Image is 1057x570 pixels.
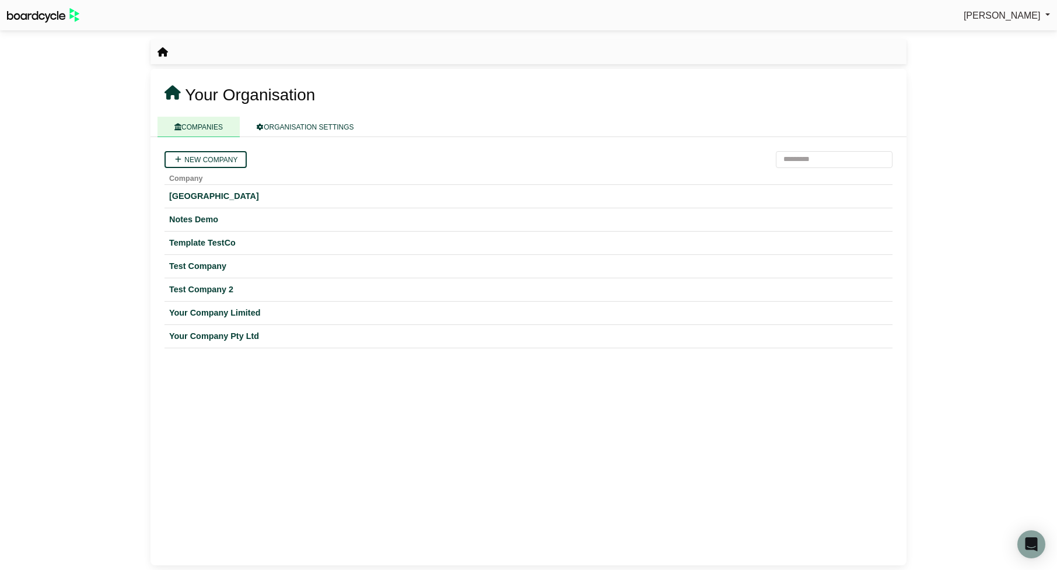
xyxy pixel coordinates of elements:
span: [PERSON_NAME] [964,11,1041,20]
th: Company [164,168,892,185]
a: ORGANISATION SETTINGS [240,117,370,137]
a: [PERSON_NAME] [964,8,1050,23]
div: Open Intercom Messenger [1017,530,1045,558]
a: Test Company 2 [169,283,888,296]
a: COMPANIES [157,117,240,137]
a: Test Company [169,260,888,273]
a: Your Company Limited [169,306,888,320]
img: BoardcycleBlackGreen-aaafeed430059cb809a45853b8cf6d952af9d84e6e89e1f1685b34bfd5cb7d64.svg [7,8,79,23]
span: Your Organisation [185,86,315,104]
a: Template TestCo [169,236,888,250]
a: Notes Demo [169,213,888,226]
a: Your Company Pty Ltd [169,330,888,343]
nav: breadcrumb [157,45,168,60]
a: New company [164,151,247,168]
a: [GEOGRAPHIC_DATA] [169,190,888,203]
